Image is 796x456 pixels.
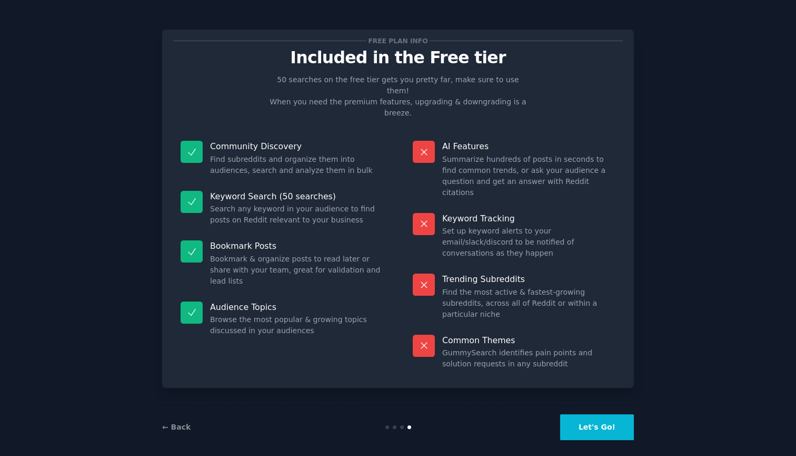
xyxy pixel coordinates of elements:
p: Included in the Free tier [173,48,623,67]
dd: GummySearch identifies pain points and solution requests in any subreddit [442,347,615,370]
p: Keyword Tracking [442,213,615,224]
dd: Set up keyword alerts to your email/slack/discord to be notified of conversations as they happen [442,226,615,259]
dd: Find subreddits and organize them into audiences, search and analyze them in bulk [210,154,383,176]
dd: Search any keyword in your audience to find posts on Reddit relevant to your business [210,203,383,226]
p: Keyword Search (50 searches) [210,191,383,202]
p: 50 searches on the free tier gets you pretty far, make sure to use them! When you need the premiu... [265,74,531,119]
p: Community Discovery [210,141,383,152]
p: Trending Subreddits [442,274,615,285]
dd: Summarize hundreds of posts in seconds to find common trends, or ask your audience a question and... [442,154,615,198]
dd: Browse the most popular & growing topics discussed in your audiences [210,314,383,336]
dd: Find the most active & fastest-growing subreddits, across all of Reddit or within a particular niche [442,287,615,320]
p: Bookmark Posts [210,240,383,251]
p: AI Features [442,141,615,152]
p: Audience Topics [210,302,383,313]
dd: Bookmark & organize posts to read later or share with your team, great for validation and lead lists [210,254,383,287]
a: ← Back [162,423,191,431]
p: Common Themes [442,335,615,346]
button: Let's Go! [560,414,634,440]
span: Free plan info [366,35,430,46]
